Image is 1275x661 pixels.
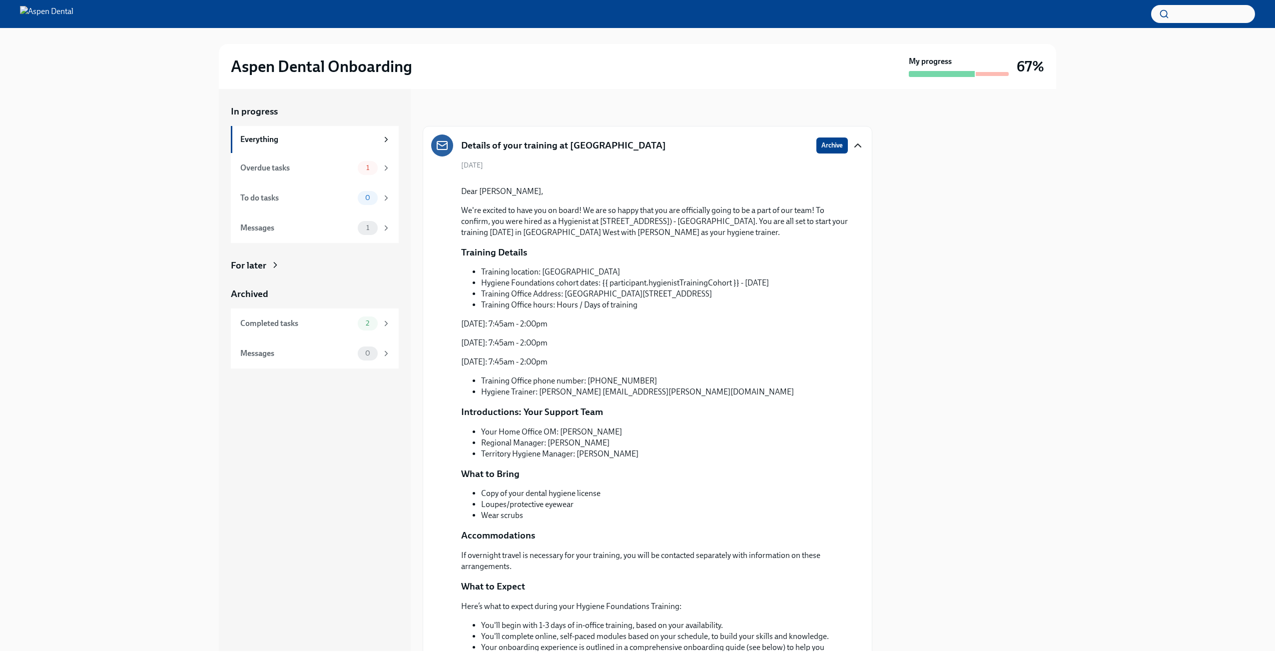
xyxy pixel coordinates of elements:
p: Accommodations [461,529,535,542]
p: Here’s what to expect during your Hygiene Foundations Training: [461,601,848,612]
span: [DATE] [461,160,483,170]
p: What to Expect [461,580,525,593]
h5: Details of your training at [GEOGRAPHIC_DATA] [461,139,666,152]
li: Your Home Office OM: [PERSON_NAME] [481,426,638,437]
span: 0 [359,349,376,357]
span: Archive [821,140,843,150]
div: Messages [240,348,354,359]
a: To do tasks0 [231,183,399,213]
a: For later [231,259,399,272]
li: Copy of your dental hygiene license [481,488,601,499]
a: Everything [231,126,399,153]
div: To do tasks [240,192,354,203]
p: [DATE]: 7:45am - 2:00pm [461,318,794,329]
li: Hygiene Foundations cohort dates: {{ participant.hygienistTrainingCohort }} - [DATE] [481,277,794,288]
li: You'll begin with 1-3 days of in-office training, based on your availability. [481,620,848,631]
a: Completed tasks2 [231,308,399,338]
p: Dear [PERSON_NAME], [461,186,848,197]
li: Loupes/protective eyewear [481,499,601,510]
div: Messages [240,222,354,233]
a: Archived [231,287,399,300]
li: Wear scrubs [481,510,601,521]
span: 1 [360,164,375,171]
li: Training Office hours: Hours / Days of training [481,299,794,310]
p: We're excited to have you on board! We are so happy that you are officially going to be a part of... [461,205,848,238]
a: Messages0 [231,338,399,368]
span: 1 [360,224,375,231]
li: Regional Manager: [PERSON_NAME] [481,437,638,448]
img: Aspen Dental [20,6,73,22]
li: You'll complete online, self-paced modules based on your schedule, to build your skills and knowl... [481,631,848,642]
div: For later [231,259,266,272]
a: In progress [231,105,399,118]
h2: Aspen Dental Onboarding [231,56,412,76]
h3: 67% [1017,57,1044,75]
p: If overnight travel is necessary for your training, you will be contacted separately with informa... [461,550,848,572]
p: Training Details [461,246,527,259]
li: Hygiene Trainer: [PERSON_NAME] [EMAIL_ADDRESS][PERSON_NAME][DOMAIN_NAME] [481,386,794,397]
span: 2 [360,319,375,327]
p: What to Bring [461,467,520,480]
div: Overdue tasks [240,162,354,173]
strong: My progress [909,56,952,67]
a: Messages1 [231,213,399,243]
p: [DATE]: 7:45am - 2:00pm [461,356,794,367]
button: Archive [816,137,848,153]
li: Training Office phone number: [PHONE_NUMBER] [481,375,794,386]
div: Completed tasks [240,318,354,329]
span: 0 [359,194,376,201]
li: Training location: [GEOGRAPHIC_DATA] [481,266,794,277]
li: Territory Hygiene Manager: [PERSON_NAME] [481,448,638,459]
div: Everything [240,134,378,145]
p: [DATE]: 7:45am - 2:00pm [461,337,794,348]
li: Training Office Address: [GEOGRAPHIC_DATA][STREET_ADDRESS] [481,288,794,299]
a: Overdue tasks1 [231,153,399,183]
p: Introductions: Your Support Team [461,405,603,418]
div: In progress [423,105,470,118]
